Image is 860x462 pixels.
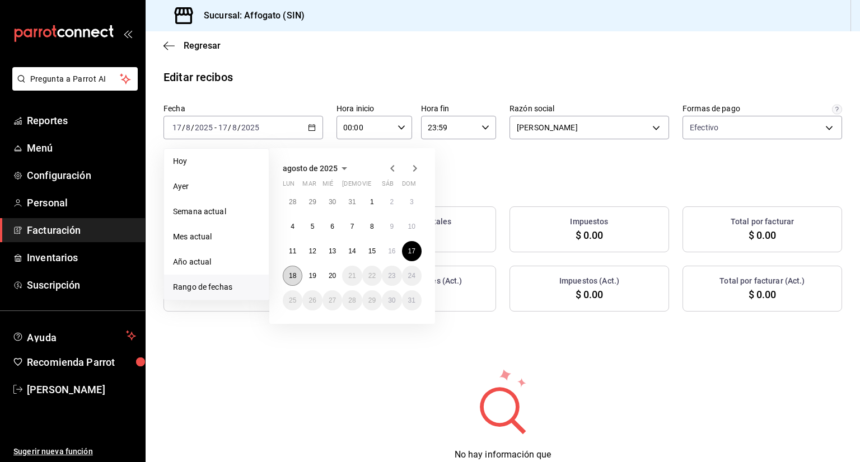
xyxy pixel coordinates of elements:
[570,216,608,228] h3: Impuestos
[123,29,132,38] button: open_drawer_menu
[184,40,221,51] span: Regresar
[382,241,401,261] button: 16 de agosto de 2025
[195,9,305,22] h3: Sucursal: Affogato (SIN)
[362,266,382,286] button: 22 de agosto de 2025
[173,155,260,167] span: Hoy
[27,223,136,238] span: Facturación
[283,290,302,310] button: 25 de agosto de 2025
[576,287,604,302] span: $ 0.00
[342,192,362,212] button: 31 de julio de 2025
[322,216,342,237] button: 6 de agosto de 2025
[362,192,382,212] button: 1 de agosto de 2025
[194,123,213,132] input: ----
[362,216,382,237] button: 8 de agosto de 2025
[421,105,497,112] label: Hora fin
[27,168,136,183] span: Configuración
[322,192,342,212] button: 30 de julio de 2025
[408,272,415,280] abbr: 24 de agosto de 2025
[283,162,351,175] button: agosto de 2025
[330,223,334,230] abbr: 6 de agosto de 2025
[510,105,669,112] label: Razón social
[283,266,302,286] button: 18 de agosto de 2025
[185,123,191,132] input: --
[350,223,354,230] abbr: 7 de agosto de 2025
[559,275,619,287] h3: Impuestos (Act.)
[237,123,241,132] span: /
[362,290,382,310] button: 29 de agosto de 2025
[309,296,316,304] abbr: 26 de agosto de 2025
[362,180,371,192] abbr: viernes
[173,231,260,243] span: Mes actual
[182,123,185,132] span: /
[382,180,394,192] abbr: sábado
[283,216,302,237] button: 4 de agosto de 2025
[402,241,422,261] button: 17 de agosto de 2025
[283,241,302,261] button: 11 de agosto de 2025
[342,241,362,261] button: 14 de agosto de 2025
[163,105,323,112] label: Fecha
[329,296,336,304] abbr: 27 de agosto de 2025
[27,329,121,342] span: Ayuda
[329,198,336,206] abbr: 30 de julio de 2025
[322,290,342,310] button: 27 de agosto de 2025
[382,216,401,237] button: 9 de agosto de 2025
[289,296,296,304] abbr: 25 de agosto de 2025
[163,40,221,51] button: Regresar
[30,73,120,85] span: Pregunta a Parrot AI
[302,180,316,192] abbr: martes
[232,123,237,132] input: --
[163,69,233,86] div: Editar recibos
[302,290,322,310] button: 26 de agosto de 2025
[382,266,401,286] button: 23 de agosto de 2025
[302,241,322,261] button: 12 de agosto de 2025
[173,181,260,192] span: Ayer
[173,206,260,218] span: Semana actual
[191,123,194,132] span: /
[362,241,382,261] button: 15 de agosto de 2025
[13,446,136,458] span: Sugerir nueva función
[289,198,296,206] abbr: 28 de julio de 2025
[390,198,394,206] abbr: 2 de agosto de 2025
[402,290,422,310] button: 31 de agosto de 2025
[172,123,182,132] input: --
[402,180,416,192] abbr: domingo
[283,180,295,192] abbr: lunes
[388,272,395,280] abbr: 23 de agosto de 2025
[291,223,295,230] abbr: 4 de agosto de 2025
[27,113,136,128] span: Reportes
[348,272,356,280] abbr: 21 de agosto de 2025
[731,216,794,228] h3: Total por facturar
[402,266,422,286] button: 24 de agosto de 2025
[719,275,805,287] h3: Total por facturar (Act.)
[690,122,718,133] span: Efectivo
[510,116,669,139] div: [PERSON_NAME]
[302,192,322,212] button: 29 de julio de 2025
[218,123,228,132] input: --
[342,266,362,286] button: 21 de agosto de 2025
[342,290,362,310] button: 28 de agosto de 2025
[322,241,342,261] button: 13 de agosto de 2025
[388,296,395,304] abbr: 30 de agosto de 2025
[173,256,260,268] span: Año actual
[309,272,316,280] abbr: 19 de agosto de 2025
[832,105,842,115] svg: Solo se mostrarán las órdenes que fueron pagadas exclusivamente con las formas de pago selecciona...
[370,198,374,206] abbr: 1 de agosto de 2025
[382,192,401,212] button: 2 de agosto de 2025
[214,123,217,132] span: -
[27,277,136,293] span: Suscripción
[368,296,376,304] abbr: 29 de agosto de 2025
[342,180,408,192] abbr: jueves
[382,290,401,310] button: 30 de agosto de 2025
[388,247,395,255] abbr: 16 de agosto de 2025
[322,180,333,192] abbr: miércoles
[27,355,136,370] span: Recomienda Parrot
[408,247,415,255] abbr: 17 de agosto de 2025
[241,123,260,132] input: ----
[12,67,138,91] button: Pregunta a Parrot AI
[283,192,302,212] button: 28 de julio de 2025
[27,250,136,265] span: Inventarios
[348,296,356,304] abbr: 28 de agosto de 2025
[289,272,296,280] abbr: 18 de agosto de 2025
[322,266,342,286] button: 20 de agosto de 2025
[336,105,412,112] label: Hora inicio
